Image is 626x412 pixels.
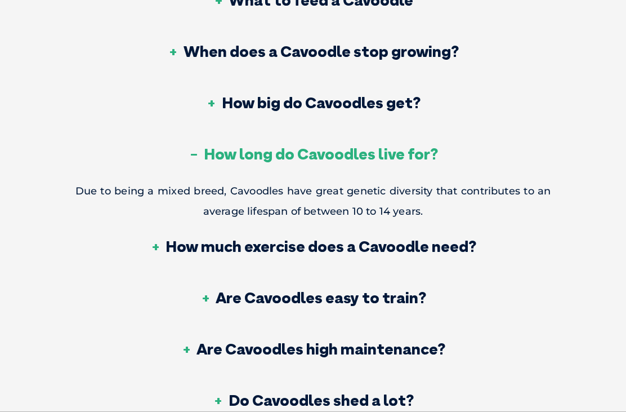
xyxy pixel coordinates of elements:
h3: Do Cavoodles shed a lot? [213,392,414,408]
h3: When does a Cavoodle stop growing? [168,43,459,59]
h3: How long do Cavoodles live for? [188,146,438,162]
h3: How much exercise does a Cavoodle need? [150,238,476,254]
h3: Are Cavoodles easy to train? [200,290,426,305]
h3: How big do Cavoodles get? [206,95,421,110]
p: Due to being a mixed breed, Cavoodles have great genetic diversity that contributes to an average... [75,181,551,221]
h3: Are Cavoodles high maintenance? [181,341,445,357]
